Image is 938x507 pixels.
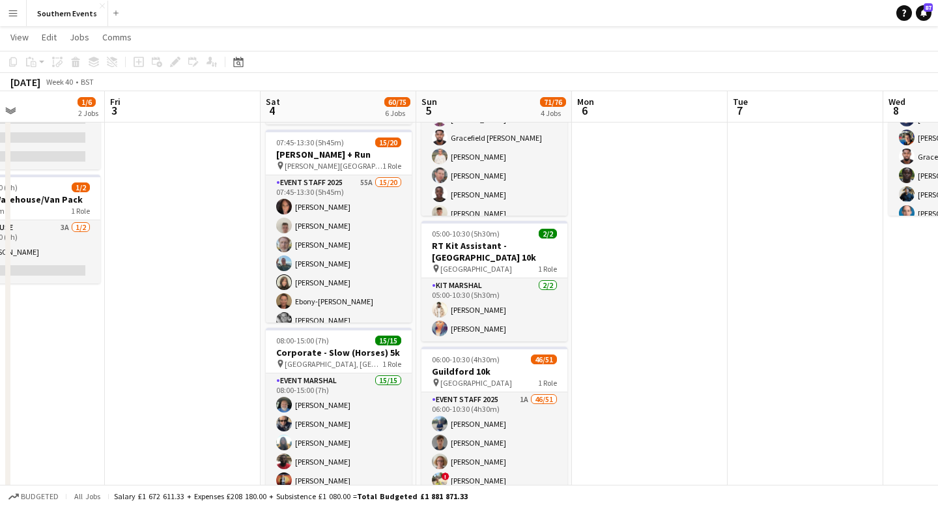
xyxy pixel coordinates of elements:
span: Wed [888,96,905,108]
span: Jobs [70,31,89,43]
div: Salary £1 672 611.33 + Expenses £208 180.00 + Subsistence £1 080.00 = [114,491,468,501]
span: 1 Role [538,378,557,388]
a: Jobs [64,29,94,46]
span: [GEOGRAPHIC_DATA] [440,378,512,388]
span: Comms [102,31,132,43]
app-job-card: 07:45-13:30 (5h45m)15/20[PERSON_NAME] + Run [PERSON_NAME][GEOGRAPHIC_DATA], [GEOGRAPHIC_DATA], [G... [266,130,412,323]
span: 1/2 [72,182,90,192]
h3: RT Kit Assistant - [GEOGRAPHIC_DATA] 10k [421,240,567,263]
span: Budgeted [21,492,59,501]
span: 8 [887,103,905,118]
span: 4 [264,103,280,118]
span: 1 Role [382,161,401,171]
span: 71/76 [540,97,566,107]
span: All jobs [72,491,103,501]
span: 2/2 [539,229,557,239]
span: Fri [110,96,121,108]
app-job-card: 05:00-10:30 (5h30m)2/2RT Kit Assistant - [GEOGRAPHIC_DATA] 10k [GEOGRAPHIC_DATA]1 RoleKit Marshal... [421,221,567,341]
span: Mon [577,96,594,108]
span: 1/6 [78,97,96,107]
span: Tue [733,96,748,108]
h3: Guildford 10k [421,366,567,377]
span: 5 [419,103,437,118]
span: [GEOGRAPHIC_DATA] [440,264,512,274]
div: 6 Jobs [385,108,410,118]
span: Total Budgeted £1 881 871.33 [357,491,468,501]
span: Edit [42,31,57,43]
span: 6 [575,103,594,118]
h3: Corporate - Slow (Horses) 5k [266,347,412,358]
span: 05:00-10:30 (5h30m) [432,229,500,239]
span: Sun [421,96,437,108]
span: 15/15 [375,336,401,345]
button: Budgeted [7,489,61,504]
span: [PERSON_NAME][GEOGRAPHIC_DATA], [GEOGRAPHIC_DATA], [GEOGRAPHIC_DATA] [285,161,382,171]
span: 87 [924,3,933,12]
span: Sat [266,96,280,108]
div: 2 Jobs [78,108,98,118]
a: 87 [916,5,931,21]
h3: [PERSON_NAME] + Run [266,149,412,160]
app-card-role: Kit Marshal2/205:00-10:30 (5h30m)[PERSON_NAME][PERSON_NAME] [421,278,567,341]
span: ! [442,472,449,480]
span: 1 Role [382,359,401,369]
span: 07:45-13:30 (5h45m) [276,138,344,147]
a: View [5,29,34,46]
span: 3 [108,103,121,118]
span: Week 40 [43,77,76,87]
span: 1 Role [71,206,90,216]
span: 60/75 [384,97,410,107]
span: 06:00-10:30 (4h30m) [432,355,500,364]
div: BST [81,77,94,87]
div: 4 Jobs [541,108,565,118]
a: Comms [97,29,137,46]
span: 7 [731,103,748,118]
div: [DATE] [10,76,40,89]
a: Edit [36,29,62,46]
span: 08:00-15:00 (7h) [276,336,329,345]
span: 46/51 [531,355,557,364]
button: Southern Events [27,1,108,26]
span: 1 Role [538,264,557,274]
span: [GEOGRAPHIC_DATA], [GEOGRAPHIC_DATA] [285,359,382,369]
span: View [10,31,29,43]
span: 15/20 [375,138,401,147]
